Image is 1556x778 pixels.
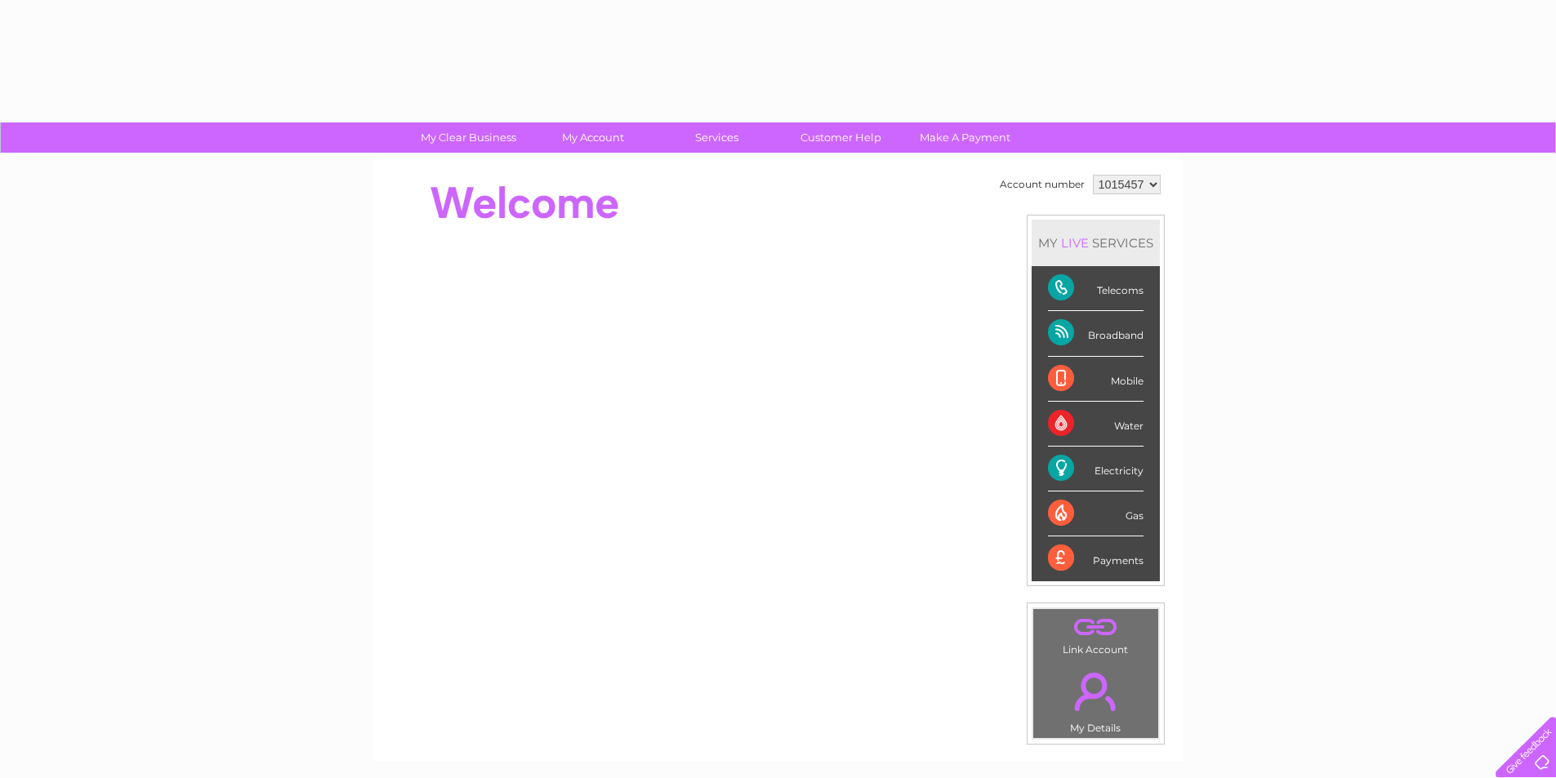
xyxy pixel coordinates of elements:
div: Electricity [1048,447,1144,491]
a: My Account [525,122,660,153]
a: Services [649,122,784,153]
a: . [1037,613,1154,642]
div: Water [1048,402,1144,447]
a: . [1037,663,1154,720]
div: Broadband [1048,311,1144,356]
td: Link Account [1032,608,1159,660]
td: Account number [996,171,1089,198]
div: Payments [1048,536,1144,580]
a: Customer Help [774,122,908,153]
div: Mobile [1048,357,1144,402]
div: Telecoms [1048,266,1144,311]
div: MY SERVICES [1032,220,1160,266]
td: My Details [1032,659,1159,739]
a: My Clear Business [401,122,536,153]
div: Gas [1048,491,1144,536]
div: LIVE [1058,235,1092,251]
a: Make A Payment [898,122,1032,153]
